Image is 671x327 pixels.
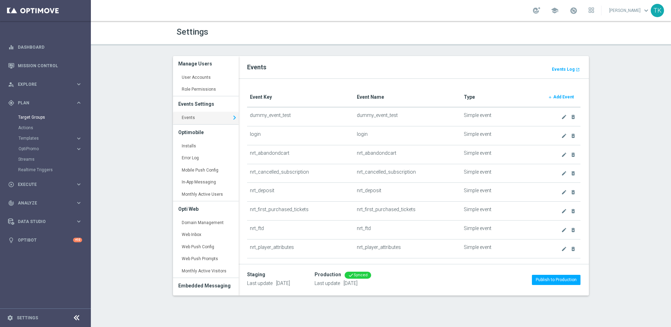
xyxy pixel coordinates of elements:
i: add [548,95,552,99]
i: keyboard_arrow_right [75,135,82,142]
td: nrt_abandondcart [247,145,354,164]
div: Templates [18,133,90,144]
i: delete_forever [570,133,576,139]
a: Optibot [18,231,73,249]
h3: Events Settings [178,96,233,112]
a: Role Permissions [173,83,239,96]
td: Simple event [461,183,541,202]
i: keyboard_arrow_right [230,112,239,123]
i: delete_forever [570,152,576,158]
span: Templates [19,136,68,140]
i: track_changes [8,200,14,206]
i: keyboard_arrow_right [75,200,82,206]
button: gps_fixed Plan keyboard_arrow_right [8,100,82,106]
p: Last update [247,280,290,286]
span: Synced [354,273,368,277]
div: Mission Control [8,63,82,69]
td: nrt_first_purchased_tickets [354,202,461,221]
td: nrt_first_purchased_tickets [247,202,354,221]
a: Settings [17,316,38,320]
div: OptiPromo [18,144,90,154]
td: login [354,126,461,145]
b: Add Event [553,95,574,99]
i: create [561,133,567,139]
td: nrt_cancelled_subscription [354,164,461,183]
a: Target Groups [18,114,73,120]
td: nrt_deposit [354,183,461,202]
a: [PERSON_NAME]keyboard_arrow_down [608,5,651,16]
th: Event Key [247,87,354,107]
span: [DATE] [344,280,358,286]
td: nrt_ftd [247,220,354,239]
i: keyboard_arrow_right [75,146,82,152]
a: Mobile Push Config [173,164,239,177]
button: Publish to Production [532,275,580,285]
i: create [561,227,567,233]
td: Simple event [461,107,541,126]
i: delete_forever [570,114,576,120]
h3: Manage Users [178,56,233,71]
a: Web Push Prompts [173,253,239,265]
button: Templates keyboard_arrow_right [18,135,82,141]
button: play_circle_outline Execute keyboard_arrow_right [8,182,82,187]
i: keyboard_arrow_right [75,181,82,188]
i: person_search [8,81,14,88]
div: Optibot [8,231,82,249]
div: Staging [247,272,265,278]
div: Dashboard [8,38,82,56]
h3: Embedded Messaging [178,278,233,293]
td: nrt_purchased_tickets [247,258,354,277]
div: +10 [73,238,82,242]
a: Dashboard [18,38,82,56]
td: Simple event [461,220,541,239]
i: create [561,152,567,158]
button: person_search Explore keyboard_arrow_right [8,82,82,87]
button: equalizer Dashboard [8,44,82,50]
th: Event Name [354,87,461,107]
div: Execute [8,181,75,188]
div: Explore [8,81,75,88]
td: nrt_player_attributes [354,239,461,258]
td: Simple event [461,258,541,277]
div: Production [315,272,341,278]
i: create [561,208,567,214]
i: delete_forever [570,189,576,195]
i: play_circle_outline [8,181,14,188]
i: keyboard_arrow_right [75,81,82,88]
td: dummy_event_test [247,107,354,126]
a: Events [173,112,239,124]
i: delete_forever [570,208,576,214]
span: Plan [18,101,75,105]
div: Plan [8,100,75,106]
b: Events Log [552,67,575,72]
a: Error Log [173,152,239,165]
i: gps_fixed [8,100,14,106]
a: Web Inbox [173,229,239,241]
div: OptiPromo [19,147,75,151]
a: Streams [18,156,73,162]
div: Templates [19,136,75,140]
a: Mission Control [18,56,82,75]
button: lightbulb Optibot +10 [8,237,82,243]
h3: Optimobile [178,125,233,140]
a: Installs [173,140,239,153]
div: Analyze [8,200,75,206]
i: delete_forever [570,171,576,176]
span: Data Studio [18,220,75,224]
a: Container Management [173,293,239,306]
a: In-App Messaging [173,176,239,189]
td: nrt_player_attributes [247,239,354,258]
span: Explore [18,82,75,86]
div: Data Studio [8,218,75,225]
div: Streams [18,154,90,165]
td: nrt_ftd [354,220,461,239]
i: delete_forever [570,227,576,233]
span: Analyze [18,201,75,205]
div: OptiPromo keyboard_arrow_right [18,146,82,152]
i: delete_forever [570,246,576,252]
h2: Events [247,63,580,71]
p: Last update [315,280,371,286]
div: Target Groups [18,112,90,123]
